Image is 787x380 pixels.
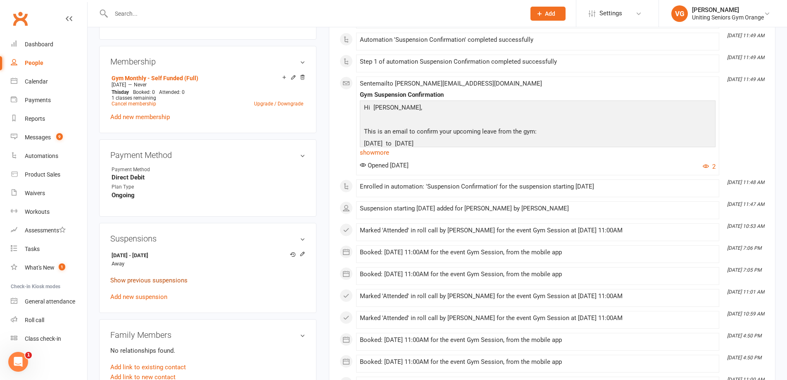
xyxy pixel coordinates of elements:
[133,89,155,95] span: Booked: 0
[360,227,716,234] div: Marked 'Attended' in roll call by [PERSON_NAME] for the event Gym Session at [DATE] 11:00AM
[599,4,622,23] span: Settings
[11,54,87,72] a: People
[727,201,764,207] i: [DATE] 11:47 AM
[360,183,716,190] div: Enrolled in automation: 'Suspension Confirmation' for the suspension starting [DATE]
[112,166,180,174] div: Payment Method
[25,264,55,271] div: What's New
[112,183,180,191] div: Plan Type
[360,271,716,278] div: Booked: [DATE] 11:00AM for the event Gym Session, from the mobile app
[727,223,764,229] i: [DATE] 10:53 AM
[360,36,716,43] div: Automation 'Suspension Confirmation' completed successfully
[109,8,520,19] input: Search...
[25,171,60,178] div: Product Sales
[25,134,51,141] div: Messages
[692,6,764,14] div: [PERSON_NAME]
[11,184,87,203] a: Waivers
[25,298,75,305] div: General attendance
[360,337,716,344] div: Booked: [DATE] 11:00AM for the event Gym Session, from the mobile app
[362,139,713,151] p: [DATE] to [DATE]
[703,162,716,172] button: 2
[360,315,716,322] div: Marked 'Attended' in roll call by [PERSON_NAME] for the event Gym Session at [DATE] 11:00AM
[10,8,31,29] a: Clubworx
[727,267,761,273] i: [DATE] 7:05 PM
[727,333,761,339] i: [DATE] 4:50 PM
[109,89,131,95] div: day
[727,245,761,251] i: [DATE] 7:06 PM
[25,153,58,159] div: Automations
[360,249,716,256] div: Booked: [DATE] 11:00AM for the event Gym Session, from the mobile app
[25,41,53,48] div: Dashboard
[360,293,716,300] div: Marked 'Attended' in roll call by [PERSON_NAME] for the event Gym Session at [DATE] 11:00AM
[360,162,409,169] span: Opened [DATE]
[362,127,713,139] p: This is an email to confirm your upcoming leave from the gym:
[25,60,43,66] div: People
[112,251,301,260] strong: [DATE] - [DATE]
[25,352,32,358] span: 1
[112,82,126,88] span: [DATE]
[159,89,185,95] span: Attended: 0
[25,317,44,323] div: Roll call
[11,165,87,184] a: Product Sales
[530,7,566,21] button: Add
[110,249,305,270] li: Away
[56,133,63,140] span: 9
[11,221,87,240] a: Assessments
[110,277,188,284] a: Show previous suspensions
[360,205,716,212] div: Suspension starting [DATE] added for [PERSON_NAME] by [PERSON_NAME]
[25,246,40,252] div: Tasks
[11,203,87,221] a: Workouts
[8,352,28,372] iframe: Intercom live chat
[11,311,87,330] a: Roll call
[360,147,716,158] a: show more
[110,362,186,372] a: Add link to existing contact
[25,78,48,85] div: Calendar
[362,103,713,115] p: Hi [PERSON_NAME],
[25,227,66,234] div: Assessments
[25,190,45,196] div: Waivers
[11,35,87,54] a: Dashboard
[692,14,764,21] div: Uniting Seniors Gym Orange
[109,81,305,88] div: —
[11,292,87,311] a: General attendance kiosk mode
[727,76,764,82] i: [DATE] 11:49 AM
[11,110,87,128] a: Reports
[360,91,716,98] div: Gym Suspension Confirmation
[110,234,305,243] h3: Suspensions
[110,113,170,121] a: Add new membership
[11,258,87,277] a: What's New1
[59,263,65,270] span: 1
[11,91,87,110] a: Payments
[112,75,198,81] a: Gym Monthly - Self Funded (Full)
[110,346,305,356] p: No relationships found.
[25,208,50,215] div: Workouts
[360,58,716,65] div: Step 1 of automation Suspension Confirmation completed successfully
[727,55,764,60] i: [DATE] 11:49 AM
[112,101,156,107] a: Cancel membership
[110,57,305,66] h3: Membership
[110,151,305,160] h3: Payment Method
[11,147,87,165] a: Automations
[727,311,764,317] i: [DATE] 10:59 AM
[11,72,87,91] a: Calendar
[254,101,303,107] a: Upgrade / Downgrade
[110,330,305,339] h3: Family Members
[11,240,87,258] a: Tasks
[727,179,764,185] i: [DATE] 11:48 AM
[25,335,61,342] div: Class check-in
[727,33,764,38] i: [DATE] 11:49 AM
[112,174,305,181] strong: Direct Debit
[671,5,688,22] div: VG
[545,10,555,17] span: Add
[360,358,716,366] div: Booked: [DATE] 11:00AM for the event Gym Session, from the mobile app
[25,115,45,122] div: Reports
[727,289,764,295] i: [DATE] 11:01 AM
[11,128,87,147] a: Messages 9
[25,97,51,103] div: Payments
[360,80,542,87] span: Sent email to [PERSON_NAME][EMAIL_ADDRESS][DOMAIN_NAME]
[134,82,147,88] span: Never
[11,330,87,348] a: Class kiosk mode
[727,355,761,361] i: [DATE] 4:50 PM
[110,293,167,301] a: Add new suspension
[112,95,156,101] span: 1 classes remaining
[112,191,305,199] strong: Ongoing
